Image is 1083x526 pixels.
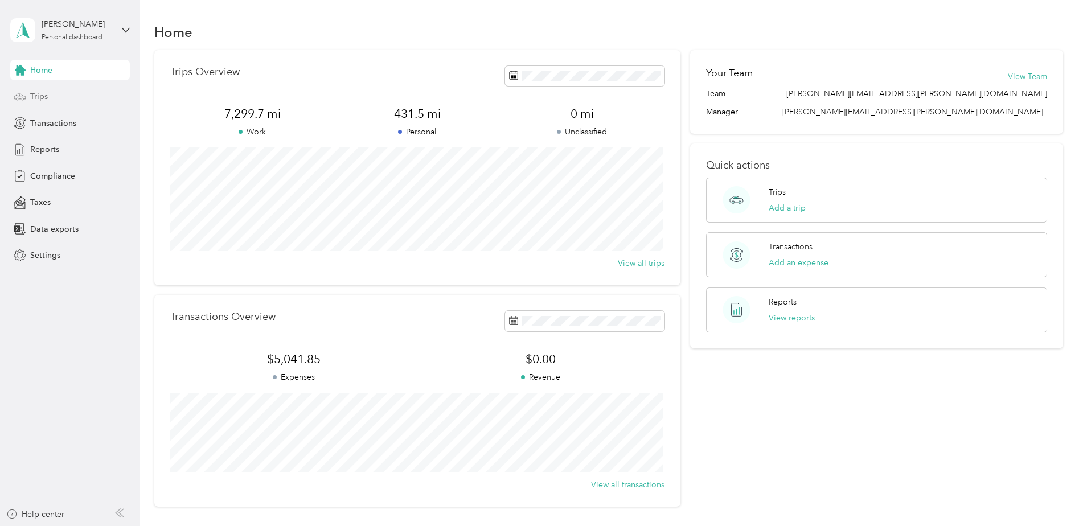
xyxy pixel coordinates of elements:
[706,159,1047,171] p: Quick actions
[30,91,48,102] span: Trips
[42,34,102,41] div: Personal dashboard
[706,106,738,118] span: Manager
[591,479,664,491] button: View all transactions
[1008,71,1047,83] button: View Team
[170,106,335,122] span: 7,299.7 mi
[500,106,664,122] span: 0 mi
[30,117,76,129] span: Transactions
[769,257,828,269] button: Add an expense
[30,170,75,182] span: Compliance
[706,88,725,100] span: Team
[769,296,797,308] p: Reports
[30,64,52,76] span: Home
[769,186,786,198] p: Trips
[618,257,664,269] button: View all trips
[42,18,113,30] div: [PERSON_NAME]
[30,196,51,208] span: Taxes
[335,126,499,138] p: Personal
[417,351,664,367] span: $0.00
[6,508,64,520] button: Help center
[170,66,240,78] p: Trips Overview
[769,202,806,214] button: Add a trip
[30,143,59,155] span: Reports
[170,371,417,383] p: Expenses
[170,126,335,138] p: Work
[782,107,1043,117] span: [PERSON_NAME][EMAIL_ADDRESS][PERSON_NAME][DOMAIN_NAME]
[1019,462,1083,526] iframe: Everlance-gr Chat Button Frame
[30,223,79,235] span: Data exports
[769,241,813,253] p: Transactions
[30,249,60,261] span: Settings
[417,371,664,383] p: Revenue
[500,126,664,138] p: Unclassified
[170,351,417,367] span: $5,041.85
[154,26,192,38] h1: Home
[706,66,753,80] h2: Your Team
[335,106,499,122] span: 431.5 mi
[769,312,815,324] button: View reports
[786,88,1047,100] span: [PERSON_NAME][EMAIL_ADDRESS][PERSON_NAME][DOMAIN_NAME]
[170,311,276,323] p: Transactions Overview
